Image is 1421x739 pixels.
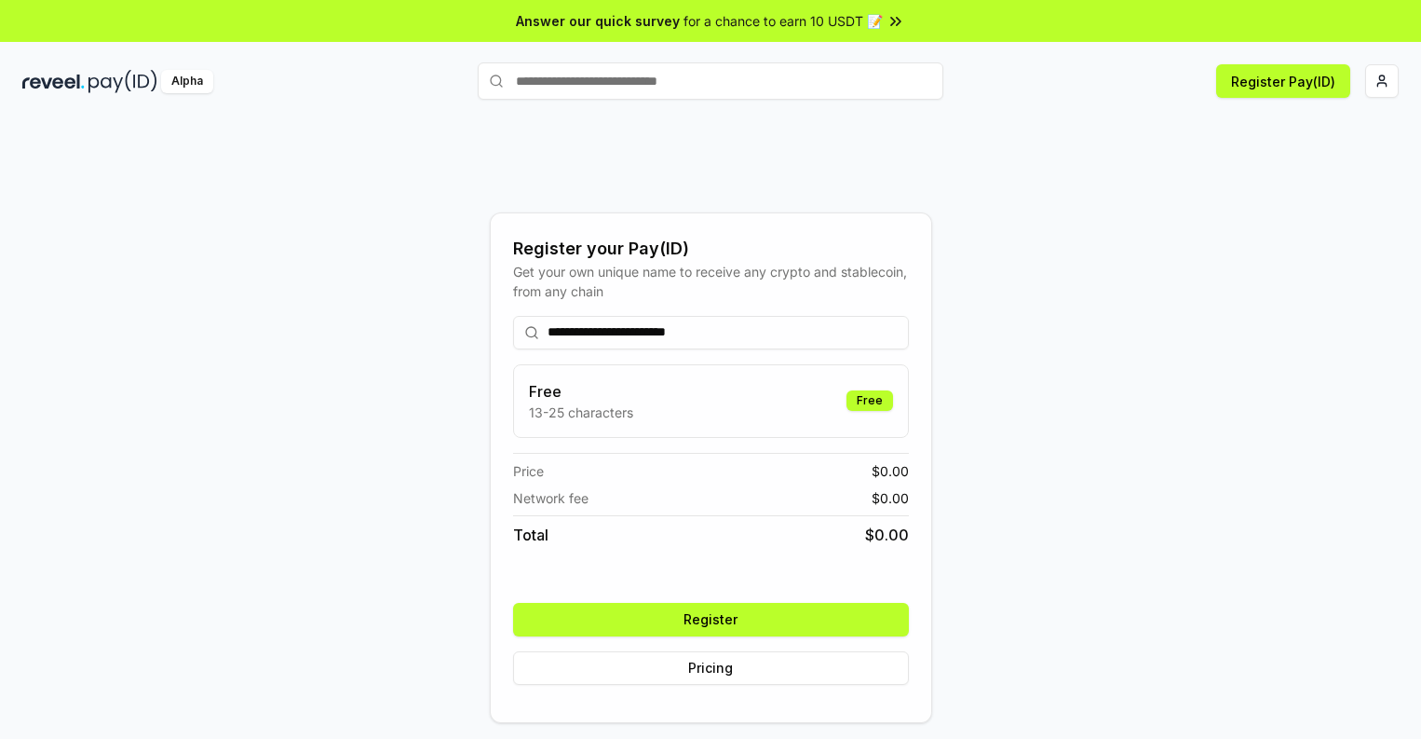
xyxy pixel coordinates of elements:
[88,70,157,93] img: pay_id
[513,603,909,636] button: Register
[872,488,909,508] span: $ 0.00
[513,461,544,481] span: Price
[872,461,909,481] span: $ 0.00
[513,236,909,262] div: Register your Pay(ID)
[513,651,909,685] button: Pricing
[513,524,548,546] span: Total
[22,70,85,93] img: reveel_dark
[513,488,589,508] span: Network fee
[865,524,909,546] span: $ 0.00
[513,262,909,301] div: Get your own unique name to receive any crypto and stablecoin, from any chain
[846,390,893,411] div: Free
[529,380,633,403] h3: Free
[161,70,213,93] div: Alpha
[529,403,633,422] p: 13-25 characters
[1216,64,1350,98] button: Register Pay(ID)
[683,11,883,31] span: for a chance to earn 10 USDT 📝
[516,11,680,31] span: Answer our quick survey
